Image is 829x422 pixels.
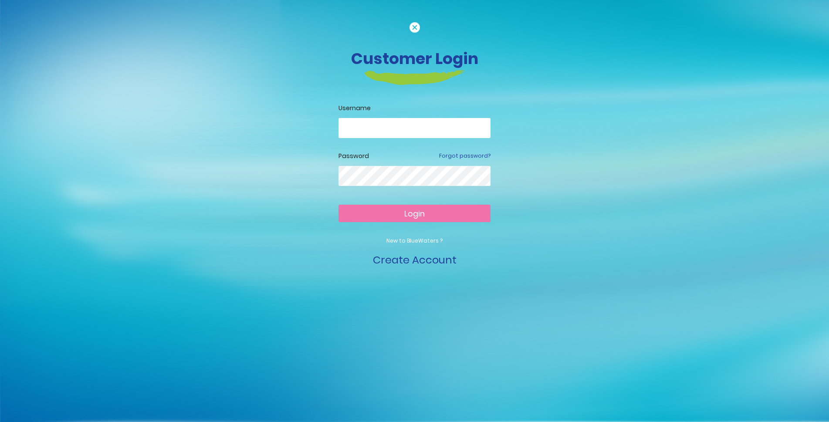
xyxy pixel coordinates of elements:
[338,205,491,222] button: Login
[409,22,420,33] img: cancel
[404,208,425,219] span: Login
[173,49,656,68] h3: Customer Login
[338,237,491,245] p: New to BlueWaters ?
[338,152,369,161] label: Password
[439,152,491,160] a: Forgot password?
[365,70,464,85] img: login-heading-border.png
[338,104,491,113] label: Username
[373,253,457,267] a: Create Account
